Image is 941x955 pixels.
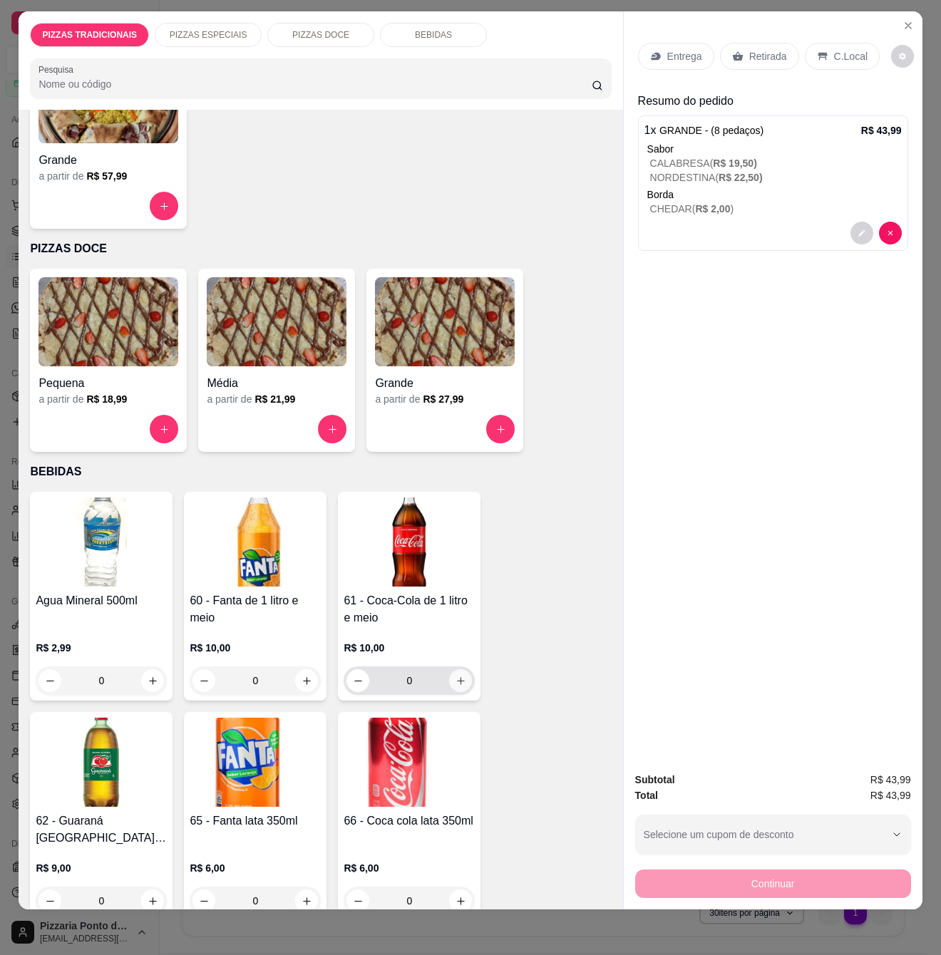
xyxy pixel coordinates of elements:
p: CHEDAR ( ) [650,202,902,216]
label: Pesquisa [38,63,78,76]
img: product-image [207,277,346,366]
h4: 62 - Guaraná [GEOGRAPHIC_DATA] de 1 litro e meio [36,812,167,847]
button: Selecione um cupom de desconto [635,815,911,855]
button: increase-product-quantity [141,669,164,692]
button: increase-product-quantity [141,889,164,912]
button: increase-product-quantity [150,192,178,220]
input: Pesquisa [38,77,592,91]
strong: Total [635,790,658,801]
span: R$ 43,99 [870,788,911,803]
span: R$ 22,50 ) [719,172,763,183]
button: decrease-product-quantity [850,222,873,244]
p: R$ 43,99 [861,123,902,138]
button: decrease-product-quantity [38,889,61,912]
p: PIZZAS ESPECIAIS [170,29,247,41]
h4: Grande [375,375,515,392]
button: decrease-product-quantity [38,669,61,692]
button: decrease-product-quantity [346,889,369,912]
p: R$ 9,00 [36,861,167,875]
p: PIZZAS TRADICIONAIS [42,29,137,41]
span: R$ 19,50 ) [713,158,757,169]
h4: 61 - Coca-Cola de 1 litro e meio [344,592,475,626]
strong: Subtotal [635,774,675,785]
button: increase-product-quantity [318,415,346,443]
p: R$ 2,99 [36,641,167,655]
span: R$ 2,00 [695,203,730,215]
button: increase-product-quantity [449,889,472,912]
p: R$ 6,00 [190,861,321,875]
p: PIZZAS DOCE [30,240,611,257]
p: Resumo do pedido [638,93,908,110]
div: a partir de [207,392,346,406]
img: product-image [36,497,167,587]
p: 1 x [644,122,764,139]
h4: 60 - Fanta de 1 litro e meio [190,592,321,626]
button: decrease-product-quantity [192,669,215,692]
button: decrease-product-quantity [891,45,914,68]
button: increase-product-quantity [295,669,318,692]
img: product-image [36,718,167,807]
p: NORDESTINA ( [650,170,902,185]
img: product-image [190,497,321,587]
p: Borda [647,187,902,202]
span: R$ 43,99 [870,772,911,788]
button: Close [897,14,920,37]
div: a partir de [38,169,178,183]
h4: Média [207,375,346,392]
img: product-image [344,497,475,587]
img: product-image [190,718,321,807]
h6: R$ 18,99 [86,392,127,406]
button: increase-product-quantity [486,415,515,443]
button: increase-product-quantity [295,889,318,912]
h4: Agua Mineral 500ml [36,592,167,609]
button: increase-product-quantity [150,415,178,443]
h6: R$ 27,99 [423,392,463,406]
p: BEBIDAS [30,463,611,480]
h4: 65 - Fanta lata 350ml [190,812,321,830]
button: decrease-product-quantity [346,669,369,692]
h4: Grande [38,152,178,169]
img: product-image [38,277,178,366]
button: decrease-product-quantity [879,222,902,244]
button: increase-product-quantity [449,669,472,692]
p: BEBIDAS [415,29,452,41]
div: a partir de [38,392,178,406]
h6: R$ 57,99 [86,169,127,183]
p: PIZZAS DOCE [292,29,349,41]
h6: R$ 21,99 [254,392,295,406]
img: product-image [375,277,515,366]
p: CALABRESA ( [650,156,902,170]
p: C.Local [834,49,868,63]
span: GRANDE - (8 pedaços) [659,125,763,136]
p: R$ 6,00 [344,861,475,875]
div: a partir de [375,392,515,406]
button: decrease-product-quantity [192,889,215,912]
p: R$ 10,00 [190,641,321,655]
p: Entrega [667,49,702,63]
p: Retirada [749,49,787,63]
div: Sabor [647,142,902,156]
h4: 66 - Coca cola lata 350ml [344,812,475,830]
img: product-image [344,718,475,807]
p: R$ 10,00 [344,641,475,655]
h4: Pequena [38,375,178,392]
